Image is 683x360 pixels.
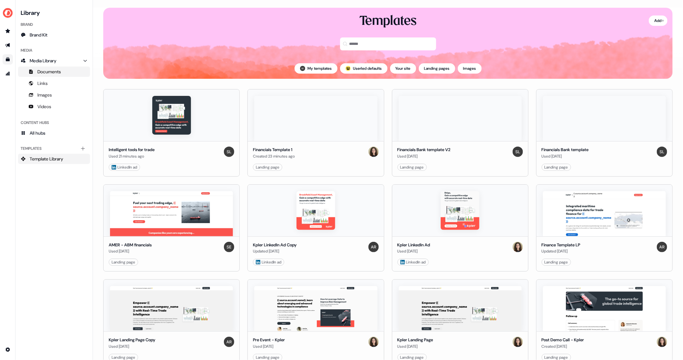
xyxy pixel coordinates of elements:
[30,130,45,136] span: All hubs
[109,242,152,248] div: AMER - ABM financials
[542,248,580,254] div: Updated [DATE]
[18,143,90,154] div: Templates
[657,147,667,157] img: Shi Jia
[3,40,13,50] a: Go to outbound experience
[256,164,279,170] div: Landing page
[18,30,90,40] a: Brand Kit
[368,147,379,157] img: Alexandra
[543,286,666,331] img: Post Demo Call - Kpler
[253,337,285,343] div: Pre Event - Kpler
[253,153,295,159] div: Created 23 minutes ago
[18,45,90,56] div: Media
[103,184,240,272] button: AMER - ABM financialsAMER - ABM financialsUsed [DATE]SabastianLanding page
[112,164,137,170] div: LinkedIn ad
[18,154,90,164] a: Template Library
[3,26,13,36] a: Go to prospects
[441,191,479,230] img: Kpler LinkedIn Ad
[419,63,455,74] button: Landing pages
[657,242,667,252] img: Aleksandra
[30,32,47,38] span: Brand Kit
[458,63,482,74] button: Images
[536,184,673,272] button: Finance Template LPFinance Template LPUpdated [DATE]AleksandraLanding page
[368,242,379,252] img: Aleksandra
[542,147,589,153] div: Financials Bank template
[109,337,155,343] div: Kpler Landing Page Copy
[397,242,430,248] div: Kpler LinkedIn Ad
[359,13,417,30] div: Templates
[536,89,673,177] button: Financials Bank templateFinancials Bank templateUsed [DATE]Shi JiaLanding page
[30,156,63,162] span: Template Library
[18,67,90,77] a: Documents
[152,96,191,135] img: Intelligent tools for trade
[110,191,233,236] img: AMER - ABM financials
[253,242,296,248] div: Kpler LinkedIn Ad Copy
[109,343,155,350] div: Used [DATE]
[657,337,667,347] img: Alexandra
[224,147,234,157] img: Shi Jia
[400,164,424,170] div: Landing page
[399,286,522,331] img: Kpler Landing Page
[295,63,337,74] button: My templates
[103,89,240,177] button: Intelligent tools for tradeIntelligent tools for tradeUsed 21 minutes agoShi Jia LinkedIn ad
[649,15,668,26] button: Add
[3,345,13,355] a: Go to integrations
[253,147,295,153] div: Financials Template 1
[397,337,433,343] div: Kpler Landing Page
[542,337,584,343] div: Post Demo Call - Kpler
[392,89,528,177] button: Financials Bank template V2Financials Bank template V2Used [DATE]Shi JiaLanding page
[397,343,433,350] div: Used [DATE]
[224,337,234,347] img: Aleksandra
[3,68,13,79] a: Go to attribution
[37,68,61,75] span: Documents
[542,153,589,159] div: Used [DATE]
[397,147,451,153] div: Financials Bank template V2
[253,343,285,350] div: Used [DATE]
[247,89,384,177] button: Financials Template 1Financials Template 1Created 23 minutes agoAlexandraLanding page
[397,153,451,159] div: Used [DATE]
[18,78,90,88] a: Links
[346,66,351,71] img: userled logo
[254,286,377,331] img: Pre Event - Kpler
[109,153,155,159] div: Used 21 minutes ago
[397,248,430,254] div: Used [DATE]
[18,128,90,138] a: All hubs
[112,259,135,265] div: Landing page
[296,191,335,230] img: Kpler LinkedIn Ad Copy
[346,66,351,71] div: ;
[542,242,580,248] div: Finance Template LP
[30,57,56,64] span: Media Library
[545,164,568,170] div: Landing page
[3,54,13,65] a: Go to templates
[110,286,233,331] img: Kpler Landing Page Copy
[18,56,90,66] a: Media Library
[109,248,152,254] div: Used [DATE]
[368,337,379,347] img: Alexandra
[399,96,522,141] img: Financials Bank template V2
[513,337,523,347] img: Alexandra
[392,184,528,272] button: Kpler LinkedIn AdKpler LinkedIn AdUsed [DATE]Alexandra LinkedIn ad
[253,248,296,254] div: Updated [DATE]
[542,343,584,350] div: Created [DATE]
[390,63,416,74] button: Your site
[543,96,666,141] img: Financials Bank template
[18,8,90,17] h3: Library
[256,259,281,265] div: LinkedIn ad
[37,92,52,98] span: Images
[254,96,377,141] img: Financials Template 1
[18,90,90,100] a: Images
[513,242,523,252] img: Alexandra
[513,147,523,157] img: Shi Jia
[340,63,387,74] button: userled logo;Userled defaults
[18,118,90,128] div: Content Hubs
[224,242,234,252] img: Sabastian
[37,80,48,87] span: Links
[247,184,384,272] button: Kpler LinkedIn Ad CopyKpler LinkedIn Ad CopyUpdated [DATE]Aleksandra LinkedIn ad
[545,259,568,265] div: Landing page
[18,19,90,30] div: Brand
[300,66,305,71] img: Sabastian
[543,191,666,236] img: Finance Template LP
[400,259,426,265] div: LinkedIn ad
[18,101,90,112] a: Videos
[37,103,51,110] span: Videos
[109,147,155,153] div: Intelligent tools for trade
